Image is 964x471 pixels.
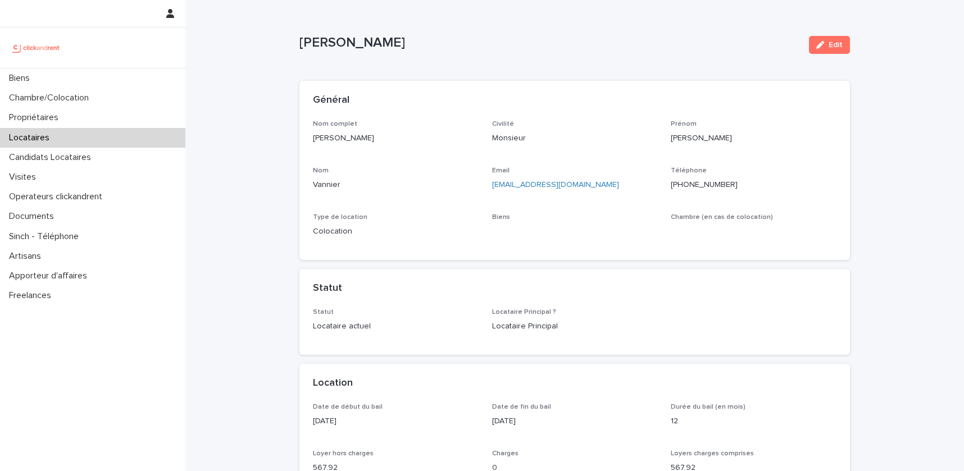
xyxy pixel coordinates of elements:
span: Civilité [492,121,514,127]
span: Loyers charges comprises [671,450,754,457]
p: Documents [4,211,63,222]
p: Biens [4,73,39,84]
p: Sinch - Téléphone [4,231,88,242]
span: Chambre (en cas de colocation) [671,214,773,221]
span: Loyer hors charges [313,450,374,457]
span: Date de fin du bail [492,404,551,410]
span: Téléphone [671,167,707,174]
h2: Location [313,377,353,390]
h2: Général [313,94,349,107]
p: [DATE] [492,415,658,427]
ringoverc2c-number-84e06f14122c: [PHONE_NUMBER] [671,181,738,189]
span: Email [492,167,510,174]
p: Apporteur d'affaires [4,271,96,281]
p: Candidats Locataires [4,152,100,163]
span: Charges [492,450,519,457]
p: [DATE] [313,415,479,427]
h2: Statut [313,282,342,295]
span: Locataire Principal ? [492,309,556,315]
p: [PERSON_NAME] [299,35,800,51]
span: Biens [492,214,510,221]
p: Locataire actuel [313,321,479,332]
p: Vannier [313,179,479,191]
span: Prénom [671,121,697,127]
p: [PERSON_NAME] [671,132,836,144]
span: Type de location [313,214,367,221]
p: [PERSON_NAME] [313,132,479,144]
p: Artisans [4,251,50,262]
span: Date de début du bail [313,404,383,410]
p: Colocation [313,226,479,237]
p: Freelances [4,290,60,301]
ringoverc2c-84e06f14122c: Call with Ringover [671,181,738,189]
p: 12 [671,415,836,427]
span: Nom complet [313,121,357,127]
p: Locataires [4,132,58,143]
button: Edit [809,36,850,54]
p: Chambre/Colocation [4,93,98,103]
p: Visites [4,172,45,182]
img: UCB0brd3T0yccxBKYDjQ [9,36,63,59]
span: Durée du bail (en mois) [671,404,745,410]
p: Monsieur [492,132,658,144]
p: Operateurs clickandrent [4,191,111,202]
a: [EMAIL_ADDRESS][DOMAIN_NAME] [492,181,619,189]
p: Propriétaires [4,112,67,123]
p: Locataire Principal [492,321,658,332]
span: Statut [313,309,334,315]
span: Edit [829,41,843,49]
span: Nom [313,167,329,174]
